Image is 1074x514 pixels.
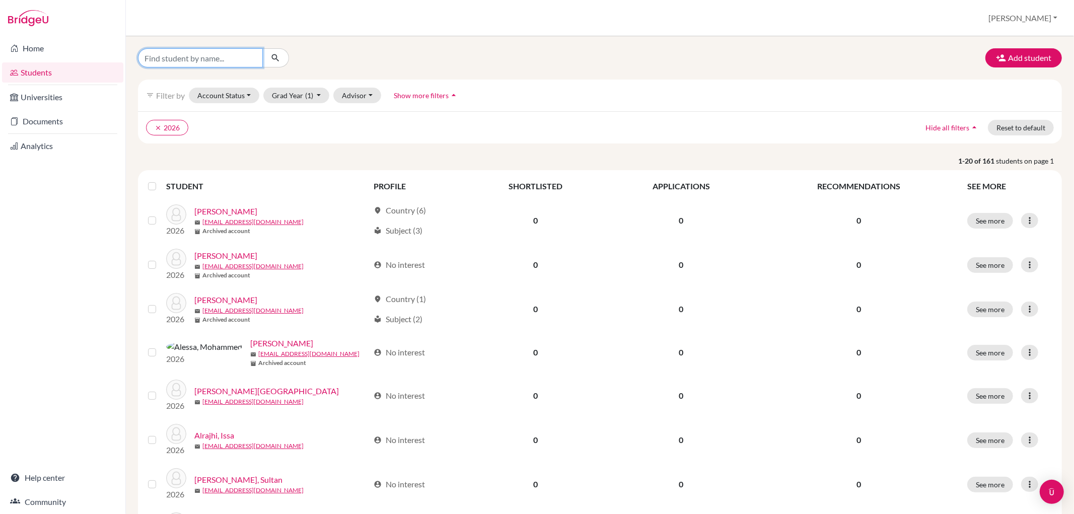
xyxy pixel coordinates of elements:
a: [PERSON_NAME], Sultan [194,474,282,486]
p: 2026 [166,313,186,325]
a: [EMAIL_ADDRESS][DOMAIN_NAME] [258,349,360,358]
a: Community [2,492,123,512]
button: See more [967,432,1013,448]
span: (1) [305,91,313,100]
div: Subject (2) [374,313,422,325]
a: Students [2,62,123,83]
div: Country (1) [374,293,426,305]
span: inventory_2 [194,317,200,323]
img: Acosta, Dominic [166,204,186,225]
a: [PERSON_NAME] [194,250,257,262]
div: No interest [374,434,425,446]
button: Hide all filtersarrow_drop_up [917,120,988,135]
p: 0 [762,303,955,315]
p: 0 [762,259,955,271]
p: 2026 [166,353,242,365]
button: See more [967,257,1013,273]
span: mail [194,264,200,270]
p: 2026 [166,225,186,237]
b: Archived account [202,271,250,280]
a: Help center [2,468,123,488]
button: See more [967,477,1013,492]
p: 0 [762,214,955,227]
td: 0 [606,198,756,243]
td: 0 [606,462,756,506]
b: Archived account [202,227,250,236]
img: Alessa, Abdullah [166,293,186,313]
i: arrow_drop_up [969,122,979,132]
p: 2026 [166,400,186,412]
div: Country (6) [374,204,426,216]
td: 0 [606,287,756,331]
b: Archived account [202,315,250,324]
th: RECOMMENDATIONS [756,174,961,198]
td: 0 [464,287,606,331]
div: Open Intercom Messenger [1040,480,1064,504]
span: account_circle [374,436,382,444]
span: local_library [374,315,382,323]
span: students on page 1 [996,156,1062,166]
a: Home [2,38,123,58]
a: [EMAIL_ADDRESS][DOMAIN_NAME] [202,306,304,315]
a: [PERSON_NAME] [194,205,257,217]
span: Show more filters [394,91,449,100]
a: [EMAIL_ADDRESS][DOMAIN_NAME] [202,442,304,451]
span: mail [250,351,256,357]
b: Archived account [258,358,306,368]
span: account_circle [374,392,382,400]
button: Add student [985,48,1062,67]
span: mail [194,488,200,494]
p: 0 [762,346,955,358]
td: 0 [464,198,606,243]
p: 0 [762,478,955,490]
button: See more [967,388,1013,404]
a: Documents [2,111,123,131]
p: 2026 [166,488,186,500]
td: 0 [606,243,756,287]
p: 2026 [166,444,186,456]
p: 0 [762,434,955,446]
td: 0 [464,374,606,418]
i: clear [155,124,162,131]
a: [PERSON_NAME][GEOGRAPHIC_DATA] [194,385,339,397]
span: inventory_2 [194,229,200,235]
th: STUDENT [166,174,368,198]
td: 0 [464,243,606,287]
th: SHORTLISTED [464,174,606,198]
button: [PERSON_NAME] [984,9,1062,28]
p: 0 [762,390,955,402]
span: account_circle [374,261,382,269]
a: [EMAIL_ADDRESS][DOMAIN_NAME] [202,486,304,495]
span: Filter by [156,91,185,100]
input: Find student by name... [138,48,263,67]
span: mail [194,444,200,450]
span: location_on [374,206,382,214]
th: SEE MORE [961,174,1058,198]
td: 0 [606,418,756,462]
span: location_on [374,295,382,303]
button: Show more filtersarrow_drop_up [385,88,467,103]
span: local_library [374,227,382,235]
img: Al-Haidari, Lana [166,380,186,400]
td: 0 [606,331,756,374]
span: Hide all filters [925,123,969,132]
span: mail [194,399,200,405]
td: 0 [606,374,756,418]
p: 2026 [166,269,186,281]
th: APPLICATIONS [606,174,756,198]
button: Reset to default [988,120,1054,135]
a: [PERSON_NAME] [194,294,257,306]
a: Analytics [2,136,123,156]
img: Bridge-U [8,10,48,26]
div: No interest [374,346,425,358]
a: [PERSON_NAME] [250,337,313,349]
img: Alessa, Mohammed [166,341,242,353]
div: Subject (3) [374,225,422,237]
i: filter_list [146,91,154,99]
i: arrow_drop_up [449,90,459,100]
span: account_circle [374,480,382,488]
span: mail [194,219,200,226]
img: Al Sebyani, Sultan [166,468,186,488]
td: 0 [464,418,606,462]
span: inventory_2 [250,360,256,366]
